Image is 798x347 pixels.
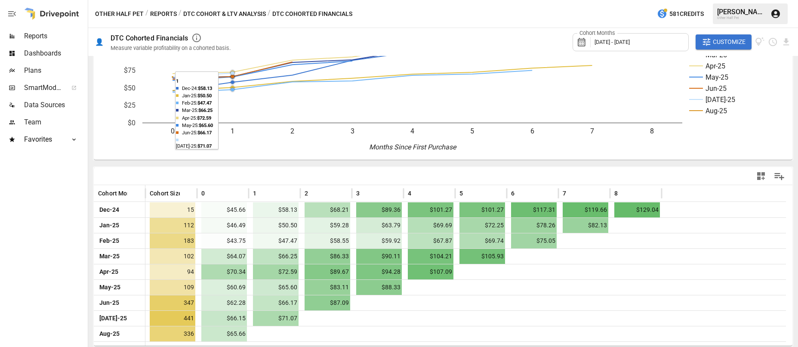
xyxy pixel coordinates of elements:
[150,264,195,279] span: 94
[511,202,557,217] span: $117.31
[356,202,402,217] span: $89.36
[619,187,631,199] button: Sort
[511,218,557,233] span: $78.26
[614,189,618,198] span: 8
[515,187,527,199] button: Sort
[253,233,299,248] span: $47.47
[150,9,177,19] button: Reports
[150,311,195,326] span: 441
[650,127,654,135] text: 8
[356,218,402,233] span: $63.79
[577,29,617,37] label: Cohort Months
[98,326,121,341] span: Aug-25
[98,295,120,310] span: Jun-25
[696,34,752,50] button: Customize
[706,107,727,115] text: Aug-25
[563,189,566,198] span: 7
[410,127,414,135] text: 4
[412,187,424,199] button: Sort
[124,84,136,92] text: $50
[408,233,453,248] span: $67.87
[95,9,144,19] button: Other Half Pet
[614,202,660,217] span: $129.04
[98,218,120,233] span: Jan-25
[590,127,594,135] text: 7
[129,187,141,199] button: Sort
[290,127,294,135] text: 2
[24,100,86,110] span: Data Sources
[653,6,707,22] button: 581Credits
[98,311,128,326] span: [DATE]-25
[369,143,457,151] text: Months Since First Purchase
[124,101,136,109] text: $25
[305,233,350,248] span: $58.55
[201,233,247,248] span: $43.75
[464,187,476,199] button: Sort
[706,84,727,93] text: Jun-25
[408,202,453,217] span: $101.27
[511,233,557,248] span: $75.05
[24,83,62,93] span: SmartModel
[305,218,350,233] span: $59.28
[150,249,195,264] span: 102
[305,202,350,217] span: $68.21
[755,34,765,50] button: View documentation
[669,9,704,19] span: 581 Credits
[351,127,354,135] text: 3
[150,295,195,310] span: 347
[98,189,136,198] span: Cohort Month
[94,5,786,160] svg: A chart.
[24,134,62,145] span: Favorites
[563,218,608,233] span: $82.13
[706,62,725,70] text: Apr-25
[305,249,350,264] span: $86.33
[24,65,86,76] span: Plans
[201,311,247,326] span: $66.15
[470,127,474,135] text: 5
[201,202,247,217] span: $45.66
[530,127,534,135] text: 6
[201,189,205,198] span: 0
[111,45,231,51] div: Measure variable profitability on a cohorted basis.
[309,187,321,199] button: Sort
[567,187,579,199] button: Sort
[253,249,299,264] span: $66.25
[145,9,148,19] div: /
[459,189,463,198] span: 5
[150,189,182,198] span: Cohort Size
[768,37,778,47] button: Schedule report
[201,280,247,295] span: $60.69
[201,295,247,310] span: $62.28
[24,48,86,59] span: Dashboards
[150,326,195,341] span: 336
[706,51,727,59] text: Mar-25
[356,249,402,264] span: $90.11
[253,202,299,217] span: $58.13
[408,189,411,198] span: 4
[717,8,765,16] div: [PERSON_NAME]
[201,326,247,341] span: $65.66
[253,189,256,198] span: 1
[150,233,195,248] span: 183
[62,81,68,92] span: ™
[770,167,789,186] button: Manage Columns
[706,73,728,81] text: May-25
[356,264,402,279] span: $94.28
[206,187,218,199] button: Sort
[98,249,121,264] span: Mar-25
[356,280,402,295] span: $88.33
[95,38,104,46] div: 👤
[356,189,360,198] span: 3
[171,127,175,135] text: 0
[201,249,247,264] span: $64.07
[253,295,299,310] span: $66.17
[201,218,247,233] span: $46.49
[181,187,193,199] button: Sort
[201,264,247,279] span: $70.34
[253,280,299,295] span: $65.60
[459,249,505,264] span: $105.93
[408,218,453,233] span: $69.69
[511,189,515,198] span: 6
[305,295,350,310] span: $87.09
